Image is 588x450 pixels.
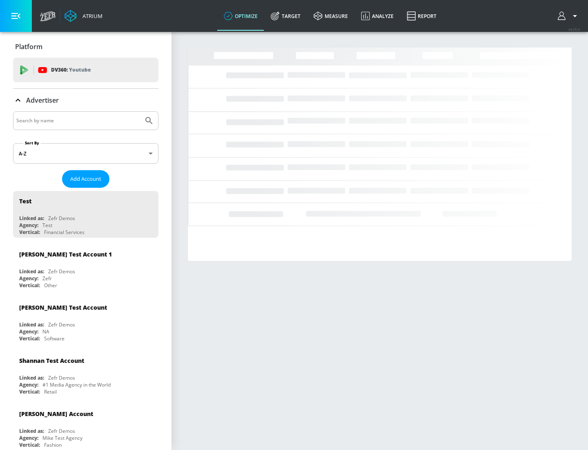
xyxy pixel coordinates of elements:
div: Financial Services [44,229,85,236]
div: Test [19,197,31,205]
p: DV360: [51,65,91,74]
div: Agency: [19,275,38,282]
div: NA [42,328,49,335]
div: Advertiser [13,89,158,112]
a: Analyze [354,1,400,31]
div: [PERSON_NAME] Test Account 1 [19,250,112,258]
div: Shannan Test AccountLinked as:Zefr DemosAgency:#1 Media Agency in the WorldVertical:Retail [13,351,158,397]
label: Sort By [23,140,41,146]
div: Linked as: [19,374,44,381]
div: Agency: [19,222,38,229]
div: [PERSON_NAME] Test Account [19,304,107,311]
p: Platform [15,42,42,51]
div: Vertical: [19,388,40,395]
div: Zefr Demos [48,268,75,275]
div: [PERSON_NAME] Test AccountLinked as:Zefr DemosAgency:NAVertical:Software [13,297,158,344]
p: Youtube [69,65,91,74]
div: Zefr Demos [48,427,75,434]
div: [PERSON_NAME] Test Account 1Linked as:Zefr DemosAgency:ZefrVertical:Other [13,244,158,291]
div: Zefr Demos [48,215,75,222]
div: Linked as: [19,215,44,222]
p: Advertiser [26,96,59,105]
div: A-Z [13,143,158,164]
div: Other [44,282,57,289]
div: Vertical: [19,282,40,289]
input: Search by name [16,115,140,126]
div: Zefr Demos [48,321,75,328]
div: Linked as: [19,268,44,275]
div: TestLinked as:Zefr DemosAgency:TestVertical:Financial Services [13,191,158,238]
div: Vertical: [19,335,40,342]
a: Report [400,1,443,31]
div: Zefr Demos [48,374,75,381]
div: Shannan Test Account [19,357,84,364]
div: Mike Test Agency [42,434,82,441]
div: Test [42,222,52,229]
a: Atrium [65,10,102,22]
div: Linked as: [19,427,44,434]
div: Retail [44,388,57,395]
a: optimize [217,1,264,31]
div: [PERSON_NAME] Account [19,410,93,418]
a: Target [264,1,307,31]
div: Platform [13,35,158,58]
div: #1 Media Agency in the World [42,381,111,388]
div: Vertical: [19,441,40,448]
div: Agency: [19,381,38,388]
div: Vertical: [19,229,40,236]
div: Zefr [42,275,52,282]
div: Agency: [19,328,38,335]
span: Add Account [70,174,101,184]
div: Agency: [19,434,38,441]
span: v 4.25.4 [568,27,580,32]
div: Fashion [44,441,62,448]
a: measure [307,1,354,31]
div: Atrium [79,12,102,20]
div: Software [44,335,65,342]
button: Add Account [62,170,109,188]
div: DV360: Youtube [13,58,158,82]
div: Linked as: [19,321,44,328]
